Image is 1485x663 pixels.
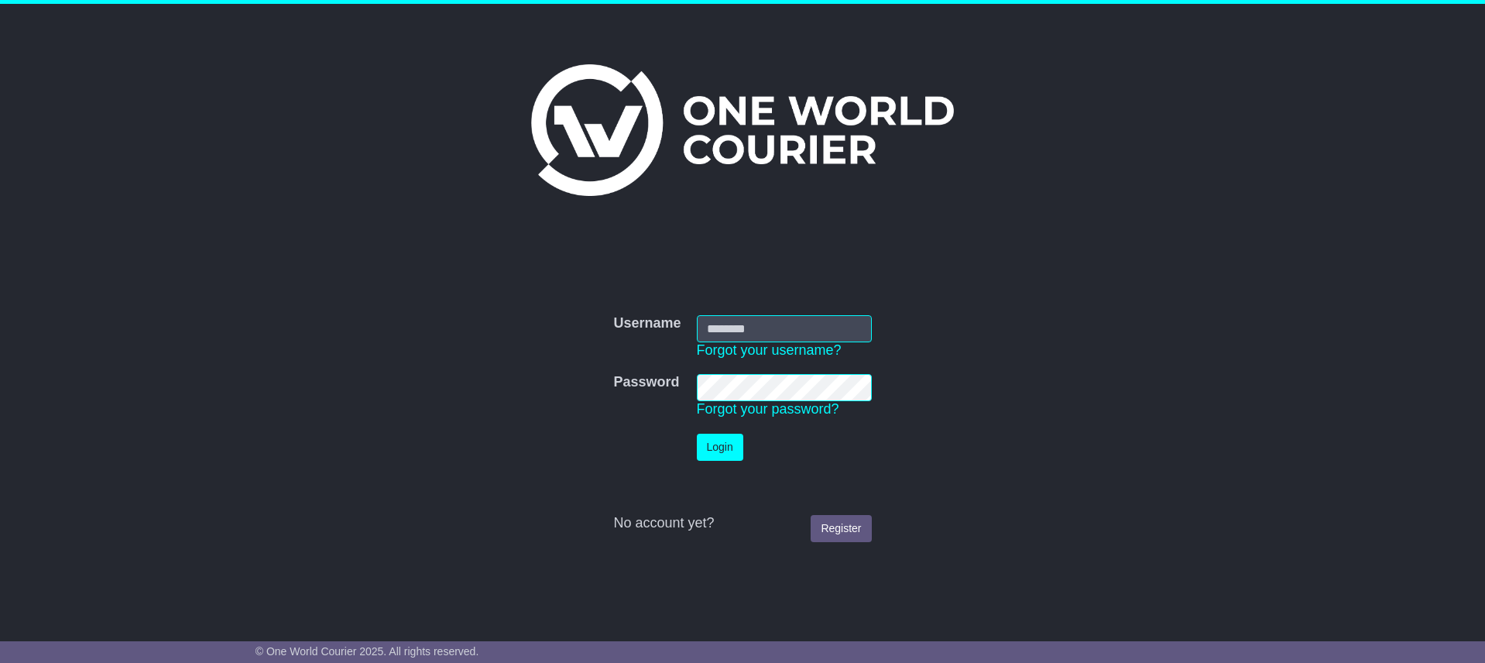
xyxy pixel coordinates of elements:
label: Password [613,374,679,391]
img: One World [531,64,954,196]
label: Username [613,315,681,332]
button: Login [697,434,743,461]
span: © One World Courier 2025. All rights reserved. [256,645,479,658]
a: Forgot your username? [697,342,842,358]
a: Forgot your password? [697,401,839,417]
a: Register [811,515,871,542]
div: No account yet? [613,515,871,532]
